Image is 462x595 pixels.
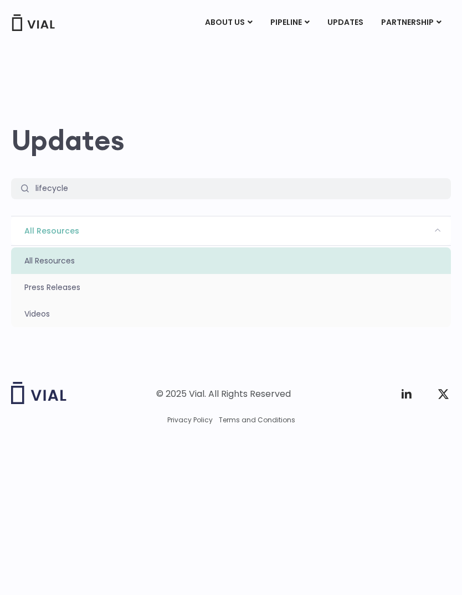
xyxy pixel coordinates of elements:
span: All Resources [11,216,451,245]
div: © 2025 Vial. All Rights Reserved [156,388,291,400]
a: UPDATES [319,13,372,32]
img: Vial logo wih "Vial" spelled out [11,382,66,404]
a: Terms and Conditions [219,415,295,425]
a: Privacy Policy [167,415,213,425]
h2: Updates [11,124,451,156]
a: PIPELINEMenu Toggle [261,13,318,32]
li: Press Releases [11,274,451,301]
img: Vial Logo [11,14,55,31]
a: ABOUT USMenu Toggle [196,13,261,32]
input: Search... [28,178,451,199]
li: Videos [11,301,451,327]
li: All Resources [11,247,451,274]
a: PARTNERSHIPMenu Toggle [372,13,450,32]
